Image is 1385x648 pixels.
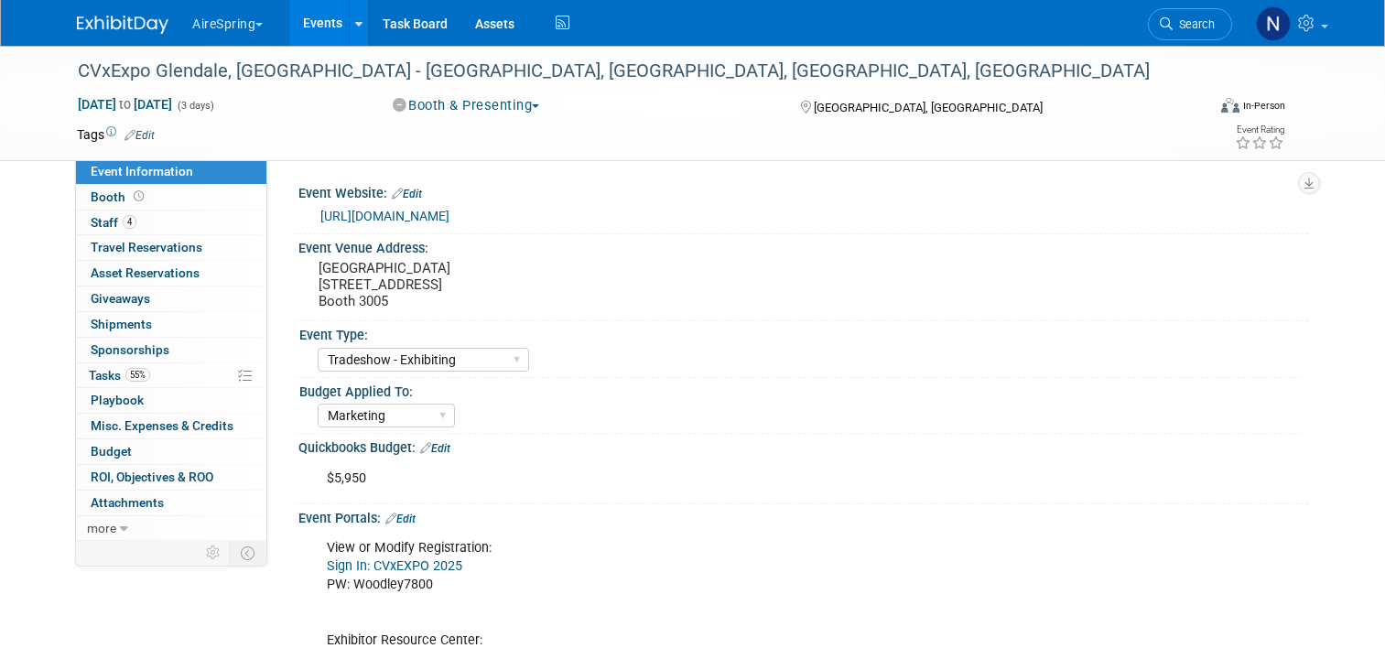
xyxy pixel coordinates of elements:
a: Giveaways [76,286,266,311]
button: Booth & Presenting [386,96,547,115]
a: Sign In: CVxEXPO 2025 [327,558,462,574]
div: Event Venue Address: [298,234,1308,257]
a: Booth [76,185,266,210]
span: Attachments [91,495,164,510]
span: Booth not reserved yet [130,189,147,203]
span: 55% [125,368,150,382]
div: In-Person [1242,99,1285,113]
div: $5,950 [314,460,1112,497]
span: Staff [91,215,136,230]
div: Event Portals: [298,504,1308,528]
a: Edit [124,129,155,142]
img: Natalie Pyron [1256,6,1291,41]
a: Attachments [76,491,266,515]
span: Playbook [91,393,144,407]
span: Event Information [91,164,193,178]
span: Booth [91,189,147,204]
span: Giveaways [91,291,150,306]
a: ROI, Objectives & ROO [76,465,266,490]
a: Sponsorships [76,338,266,362]
a: Edit [392,188,422,200]
a: Edit [385,513,416,525]
span: Shipments [91,317,152,331]
div: CVxExpo Glendale, [GEOGRAPHIC_DATA] - [GEOGRAPHIC_DATA], [GEOGRAPHIC_DATA], [GEOGRAPHIC_DATA], [G... [71,55,1183,88]
img: ExhibitDay [77,16,168,34]
pre: [GEOGRAPHIC_DATA] [STREET_ADDRESS] Booth 3005 [319,260,699,309]
span: Travel Reservations [91,240,202,254]
div: Event Website: [298,179,1308,203]
a: Shipments [76,312,266,337]
a: Budget [76,439,266,464]
span: more [87,521,116,535]
span: (3 days) [176,100,214,112]
span: [GEOGRAPHIC_DATA], [GEOGRAPHIC_DATA] [814,101,1043,114]
span: [DATE] [DATE] [77,96,173,113]
div: Event Type: [299,321,1300,344]
a: Event Information [76,159,266,184]
span: Search [1173,17,1215,31]
a: Misc. Expenses & Credits [76,414,266,438]
div: Budget Applied To: [299,378,1300,401]
a: Asset Reservations [76,261,266,286]
a: Tasks55% [76,363,266,388]
a: Travel Reservations [76,235,266,260]
span: Asset Reservations [91,265,200,280]
span: Sponsorships [91,342,169,357]
span: Tasks [89,368,150,383]
td: Toggle Event Tabs [230,541,267,565]
span: 4 [123,215,136,229]
span: Misc. Expenses & Credits [91,418,233,433]
span: ROI, Objectives & ROO [91,470,213,484]
div: Event Format [1107,95,1285,123]
img: Format-Inperson.png [1221,98,1239,113]
a: Search [1148,8,1232,40]
td: Personalize Event Tab Strip [198,541,230,565]
a: Playbook [76,388,266,413]
a: Edit [420,442,450,455]
td: Tags [77,125,155,144]
span: Budget [91,444,132,459]
a: more [76,516,266,541]
span: to [116,97,134,112]
a: [URL][DOMAIN_NAME] [320,209,449,223]
a: Staff4 [76,211,266,235]
div: Event Rating [1235,125,1284,135]
div: Quickbooks Budget: [298,434,1308,458]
